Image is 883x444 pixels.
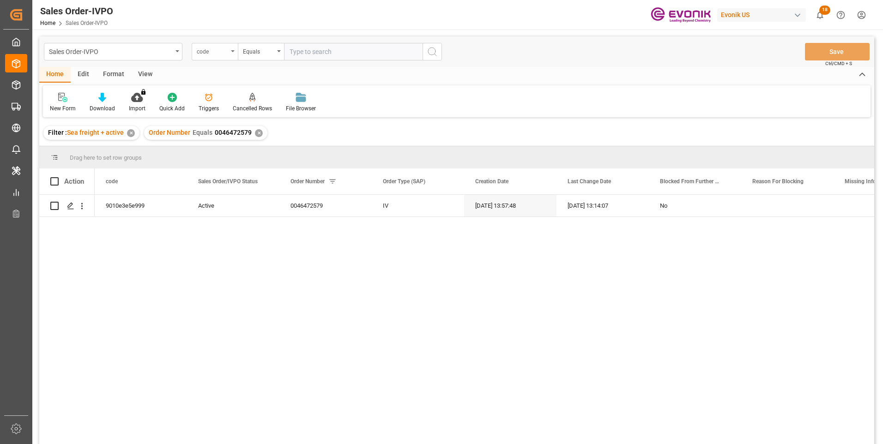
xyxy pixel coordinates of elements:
div: File Browser [286,104,316,113]
div: 0046472579 [279,195,372,216]
span: Drag here to set row groups [70,154,142,161]
span: Creation Date [475,178,508,185]
a: Home [40,20,55,26]
button: Evonik US [717,6,810,24]
span: Ctrl/CMD + S [825,60,852,67]
span: Equals [193,129,212,136]
div: IV [372,195,464,216]
span: Blocked From Further Processing [660,178,722,185]
span: code [106,178,118,185]
input: Type to search [284,43,423,60]
button: open menu [44,43,182,60]
span: Last Change Date [568,178,611,185]
button: open menu [238,43,284,60]
div: Action [64,177,84,186]
div: Download [90,104,115,113]
div: Sales Order-IVPO [40,4,113,18]
div: Equals [243,45,274,56]
span: 18 [819,6,830,15]
div: [DATE] 13:57:48 [464,195,556,216]
div: Active [198,195,268,216]
img: Evonik-brand-mark-Deep-Purple-RGB.jpeg_1700498283.jpeg [651,7,711,23]
span: Reason For Blocking [752,178,804,185]
button: show 18 new notifications [810,5,830,25]
span: Order Type (SAP) [383,178,425,185]
div: ✕ [255,129,263,137]
div: code [197,45,228,56]
div: Format [96,67,131,83]
div: Sales Order-IVPO [49,45,172,57]
span: Filter : [48,129,67,136]
button: open menu [192,43,238,60]
div: [DATE] 13:14:07 [556,195,649,216]
div: 9010e3e5e999 [95,195,187,216]
div: Press SPACE to select this row. [39,195,95,217]
span: Sales Order/IVPO Status [198,178,258,185]
div: Evonik US [717,8,806,22]
span: Order Number [290,178,325,185]
div: New Form [50,104,76,113]
div: Cancelled Rows [233,104,272,113]
div: View [131,67,159,83]
div: Triggers [199,104,219,113]
div: No [660,195,730,216]
button: Save [805,43,870,60]
span: 0046472579 [215,129,252,136]
button: search button [423,43,442,60]
span: Order Number [149,129,190,136]
div: Home [39,67,71,83]
div: Edit [71,67,96,83]
button: Help Center [830,5,851,25]
div: ✕ [127,129,135,137]
div: Quick Add [159,104,185,113]
span: Sea freight + active [67,129,124,136]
